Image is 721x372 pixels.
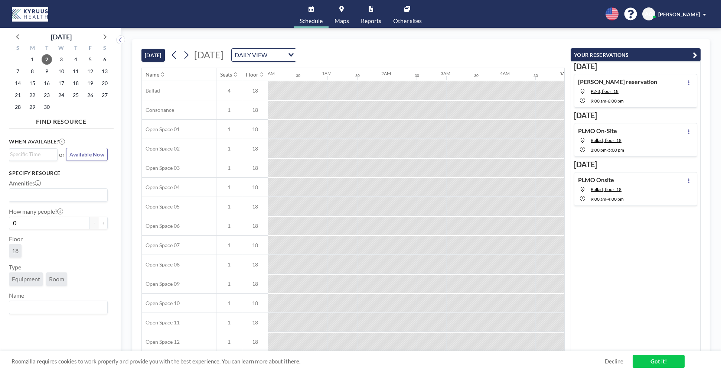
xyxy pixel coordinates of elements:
div: 30 [355,73,360,78]
span: 18 [242,203,268,210]
span: 18 [242,300,268,307]
a: Decline [605,358,623,365]
span: 1 [216,223,242,229]
span: Thursday, September 4, 2025 [71,54,81,65]
label: Amenities [9,179,41,187]
span: 5:00 PM [608,147,624,153]
span: AO [645,11,653,17]
span: Open Space 10 [142,300,180,307]
span: Friday, September 12, 2025 [85,66,95,77]
span: 6:00 PM [608,98,624,104]
span: Open Space 02 [142,145,180,152]
div: 30 [415,73,419,78]
span: Friday, September 26, 2025 [85,90,95,100]
span: Sunday, September 14, 2025 [13,78,23,88]
span: 1 [216,184,242,191]
span: Wednesday, September 17, 2025 [56,78,66,88]
span: Tuesday, September 16, 2025 [42,78,52,88]
img: organization-logo [12,7,48,22]
span: Monday, September 1, 2025 [27,54,37,65]
span: [PERSON_NAME] [658,11,700,17]
h3: Specify resource [9,170,108,177]
div: 30 [296,73,300,78]
input: Search for option [270,50,284,60]
span: 18 [242,339,268,345]
div: F [83,44,97,54]
div: Search for option [232,49,296,61]
span: 18 [242,165,268,171]
span: Consonance [142,107,174,113]
span: 18 [242,184,268,191]
span: Sunday, September 7, 2025 [13,66,23,77]
div: [DATE] [51,32,72,42]
h4: [PERSON_NAME] reservation [578,78,657,85]
label: Name [9,292,24,299]
span: Wednesday, September 10, 2025 [56,66,66,77]
input: Search for option [10,303,103,312]
span: Thursday, September 11, 2025 [71,66,81,77]
span: 9:00 AM [591,98,606,104]
span: Friday, September 19, 2025 [85,78,95,88]
div: S [11,44,25,54]
div: 30 [534,73,538,78]
span: Sunday, September 21, 2025 [13,90,23,100]
span: Open Space 03 [142,165,180,171]
span: Open Space 08 [142,261,180,268]
span: - [606,98,608,104]
span: 1 [216,319,242,326]
span: or [59,151,65,158]
span: Friday, September 5, 2025 [85,54,95,65]
div: W [54,44,69,54]
span: Schedule [300,18,323,24]
span: Wednesday, September 24, 2025 [56,90,66,100]
a: here. [288,358,300,365]
span: 18 [242,242,268,249]
span: 18 [242,223,268,229]
span: 1 [216,203,242,210]
span: 18 [12,247,19,255]
div: Seats [220,71,232,78]
span: Ballad, floor: 18 [591,138,622,143]
span: 1 [216,165,242,171]
div: T [68,44,83,54]
div: S [97,44,112,54]
label: Type [9,263,21,271]
div: M [25,44,40,54]
button: YOUR RESERVATIONS [571,48,701,61]
span: Maps [335,18,349,24]
div: Name [146,71,159,78]
span: Sunday, September 28, 2025 [13,102,23,112]
h4: PLMO On-Site [578,127,617,135]
span: 18 [242,126,268,133]
div: 3AM [441,71,450,76]
span: Ballad, floor: 18 [591,187,622,192]
div: 30 [474,73,479,78]
span: 18 [242,145,268,152]
h3: [DATE] [574,62,697,71]
a: Got it! [633,355,685,368]
div: Floor [246,71,258,78]
span: Ballad [142,87,160,94]
span: Saturday, September 6, 2025 [99,54,110,65]
span: Thursday, September 25, 2025 [71,90,81,100]
span: 1 [216,242,242,249]
span: 4 [216,87,242,94]
span: 9:00 AM [591,196,606,202]
button: + [99,217,108,229]
span: 1 [216,300,242,307]
span: Tuesday, September 9, 2025 [42,66,52,77]
div: 1AM [322,71,332,76]
h4: FIND RESOURCE [9,115,114,125]
h3: [DATE] [574,111,697,120]
div: 2AM [381,71,391,76]
div: 12AM [262,71,275,76]
span: 2:00 PM [591,147,607,153]
span: Open Space 04 [142,184,180,191]
span: 1 [216,107,242,113]
span: Saturday, September 13, 2025 [99,66,110,77]
span: Monday, September 15, 2025 [27,78,37,88]
button: [DATE] [141,49,165,62]
span: Available Now [69,151,104,158]
span: 1 [216,126,242,133]
span: - [607,147,608,153]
